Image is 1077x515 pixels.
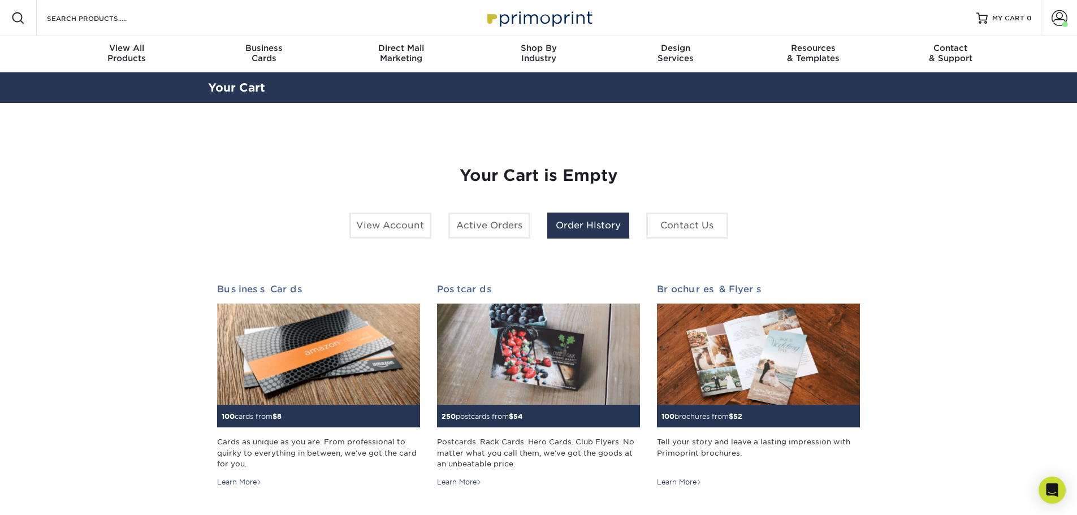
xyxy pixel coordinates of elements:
a: Active Orders [448,213,530,239]
img: Postcards [437,304,640,405]
a: Postcards 250postcards from$54 Postcards. Rack Cards. Hero Cards. Club Flyers. No matter what you... [437,284,640,487]
a: Resources& Templates [745,36,882,72]
a: Contact& Support [882,36,1019,72]
span: Business [195,43,332,53]
small: cards from [222,412,282,421]
a: View AllProducts [58,36,196,72]
div: Postcards. Rack Cards. Hero Cards. Club Flyers. No matter what you call them, we've got the goods... [437,436,640,469]
a: DesignServices [607,36,745,72]
small: brochures from [661,412,742,421]
a: Direct MailMarketing [332,36,470,72]
h1: Your Cart is Empty [217,166,860,185]
div: Cards [195,43,332,63]
span: Direct Mail [332,43,470,53]
div: Open Intercom Messenger [1039,477,1066,504]
div: & Templates [745,43,882,63]
div: Products [58,43,196,63]
a: View Account [349,213,431,239]
span: MY CART [992,14,1024,23]
a: Order History [547,213,629,239]
span: 100 [661,412,674,421]
div: & Support [882,43,1019,63]
img: Primoprint [482,6,595,30]
div: Cards as unique as you are. From professional to quirky to everything in between, we've got the c... [217,436,420,469]
input: SEARCH PRODUCTS..... [46,11,156,25]
span: 54 [513,412,523,421]
div: Learn More [437,477,482,487]
img: Brochures & Flyers [657,304,860,405]
span: 100 [222,412,235,421]
a: Shop ByIndustry [470,36,607,72]
div: Industry [470,43,607,63]
h2: Postcards [437,284,640,295]
span: $ [273,412,277,421]
h2: Business Cards [217,284,420,295]
span: 0 [1027,14,1032,22]
span: Resources [745,43,882,53]
div: Marketing [332,43,470,63]
img: Business Cards [217,304,420,405]
a: BusinessCards [195,36,332,72]
a: Brochures & Flyers 100brochures from$52 Tell your story and leave a lasting impression with Primo... [657,284,860,487]
a: Contact Us [646,213,728,239]
div: Learn More [657,477,702,487]
span: $ [509,412,513,421]
span: Shop By [470,43,607,53]
a: Business Cards 100cards from$8 Cards as unique as you are. From professional to quirky to everyth... [217,284,420,487]
span: 8 [277,412,282,421]
span: Design [607,43,745,53]
div: Tell your story and leave a lasting impression with Primoprint brochures. [657,436,860,469]
a: Your Cart [208,81,265,94]
div: Services [607,43,745,63]
span: View All [58,43,196,53]
span: 250 [442,412,456,421]
span: 52 [733,412,742,421]
small: postcards from [442,412,523,421]
h2: Brochures & Flyers [657,284,860,295]
span: $ [729,412,733,421]
span: Contact [882,43,1019,53]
